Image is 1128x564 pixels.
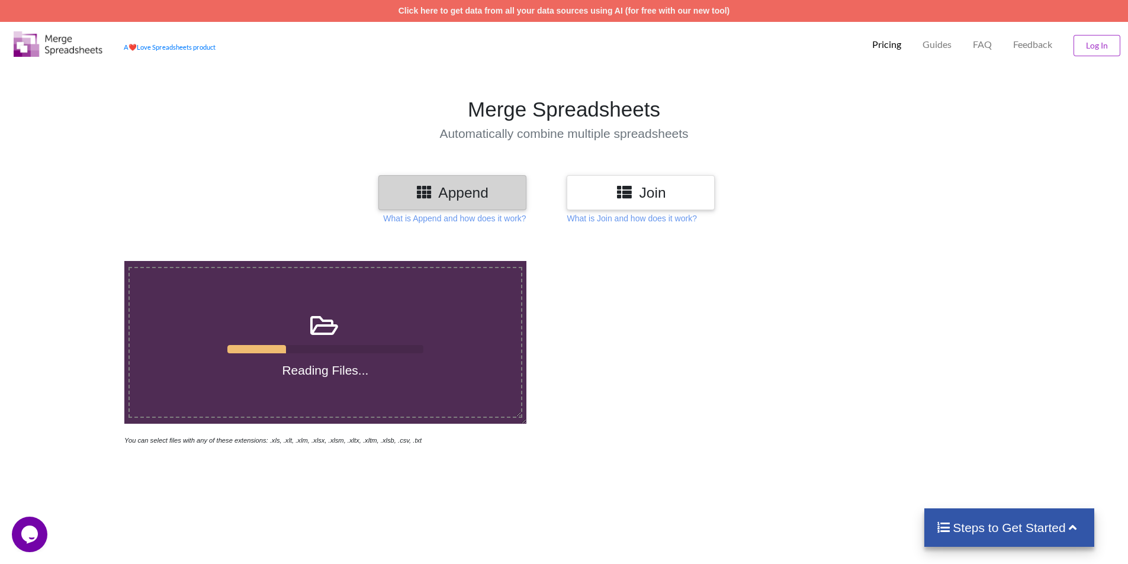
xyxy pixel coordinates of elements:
[399,6,730,15] a: Click here to get data from all your data sources using AI (for free with our new tool)
[923,38,952,51] p: Guides
[387,184,518,201] h3: Append
[576,184,706,201] h3: Join
[383,212,526,224] p: What is Append and how does it work?
[567,212,696,224] p: What is Join and how does it work?
[872,38,901,51] p: Pricing
[973,38,992,51] p: FAQ
[12,517,50,552] iframe: chat widget
[1013,40,1052,49] span: Feedback
[128,43,137,51] span: heart
[14,31,102,57] img: Logo.png
[124,437,422,444] i: You can select files with any of these extensions: .xls, .xlt, .xlm, .xlsx, .xlsm, .xltx, .xltm, ...
[124,43,216,51] a: AheartLove Spreadsheets product
[936,520,1082,535] h4: Steps to Get Started
[130,363,521,378] h4: Reading Files...
[1074,35,1120,56] button: Log In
